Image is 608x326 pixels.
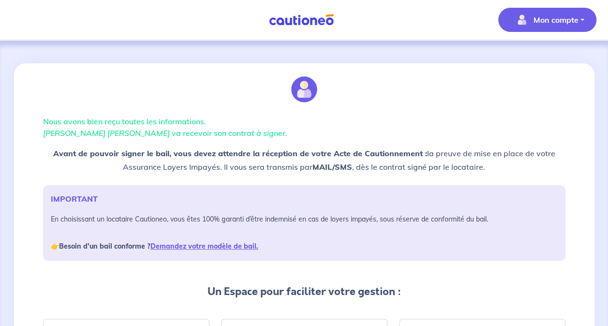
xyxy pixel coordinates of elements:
[43,284,565,299] p: Un Espace pour faciliter votre gestion :
[150,242,258,251] a: Demandez votre modèle de bail.
[498,8,596,32] button: illu_account_valid_menu.svgMon compte
[59,242,258,251] strong: Besoin d’un bail conforme ?
[53,148,427,158] strong: Avant de pouvoir signer le bail, vous devez attendre la réception de votre Acte de Cautionnement :
[265,14,338,26] img: Cautioneo
[51,212,558,253] p: En choisissant un locataire Cautioneo, vous êtes 100% garanti d’être indemnisé en cas de loyers i...
[514,12,530,28] img: illu_account_valid_menu.svg
[534,14,578,26] p: Mon compte
[291,76,317,103] img: illu_account.svg
[43,116,565,139] p: Nous avons bien reçu toutes les informations.
[43,147,565,174] p: la preuve de mise en place de votre Assurance Loyers Impayés. Il vous sera transmis par , dès le ...
[51,194,98,204] strong: IMPORTANT
[312,162,352,172] strong: MAIL/SMS
[43,128,287,138] em: [PERSON_NAME] [PERSON_NAME] va recevoir son contrat à signer.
